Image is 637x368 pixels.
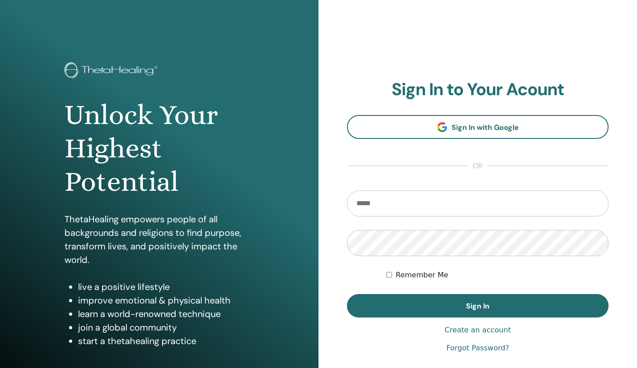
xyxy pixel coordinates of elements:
div: Keep me authenticated indefinitely or until I manually logout [386,270,609,281]
li: start a thetahealing practice [78,334,254,348]
p: ThetaHealing empowers people of all backgrounds and religions to find purpose, transform lives, a... [65,212,254,267]
h1: Unlock Your Highest Potential [65,98,254,199]
button: Sign In [347,294,609,317]
span: Sign In [466,301,489,311]
li: learn a world-renowned technique [78,307,254,321]
label: Remember Me [396,270,448,281]
h2: Sign In to Your Acount [347,79,609,100]
li: improve emotional & physical health [78,294,254,307]
span: or [468,161,487,171]
span: Sign In with Google [452,123,519,132]
a: Forgot Password? [446,343,509,354]
li: join a global community [78,321,254,334]
a: Create an account [444,325,511,336]
li: live a positive lifestyle [78,280,254,294]
a: Sign In with Google [347,115,609,139]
